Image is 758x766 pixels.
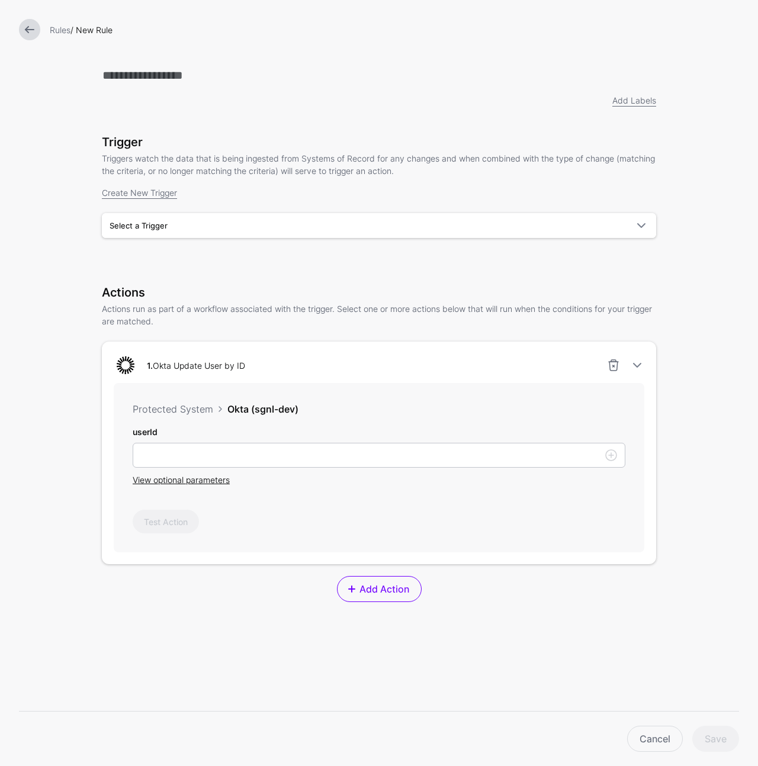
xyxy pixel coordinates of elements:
[612,95,656,105] a: Add Labels
[114,353,137,377] img: svg+xml;base64,PHN2ZyB3aWR0aD0iNjQiIGhlaWdodD0iNjQiIHZpZXdCb3g9IjAgMCA2NCA2NCIgZmlsbD0ibm9uZSIgeG...
[627,726,683,752] a: Cancel
[110,221,168,230] span: Select a Trigger
[102,285,656,300] h3: Actions
[45,24,744,36] div: / New Rule
[133,475,230,485] span: View optional parameters
[102,188,177,198] a: Create New Trigger
[133,403,213,415] span: Protected System
[102,135,656,149] h3: Trigger
[102,152,656,177] p: Triggers watch the data that is being ingested from Systems of Record for any changes and when co...
[227,403,298,415] span: Okta (sgnl-dev)
[147,361,153,371] strong: 1.
[50,25,70,35] a: Rules
[133,426,158,438] label: userId
[102,302,656,327] p: Actions run as part of a workflow associated with the trigger. Select one or more actions below t...
[142,359,250,372] div: Okta Update User by ID
[358,582,410,596] span: Add Action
